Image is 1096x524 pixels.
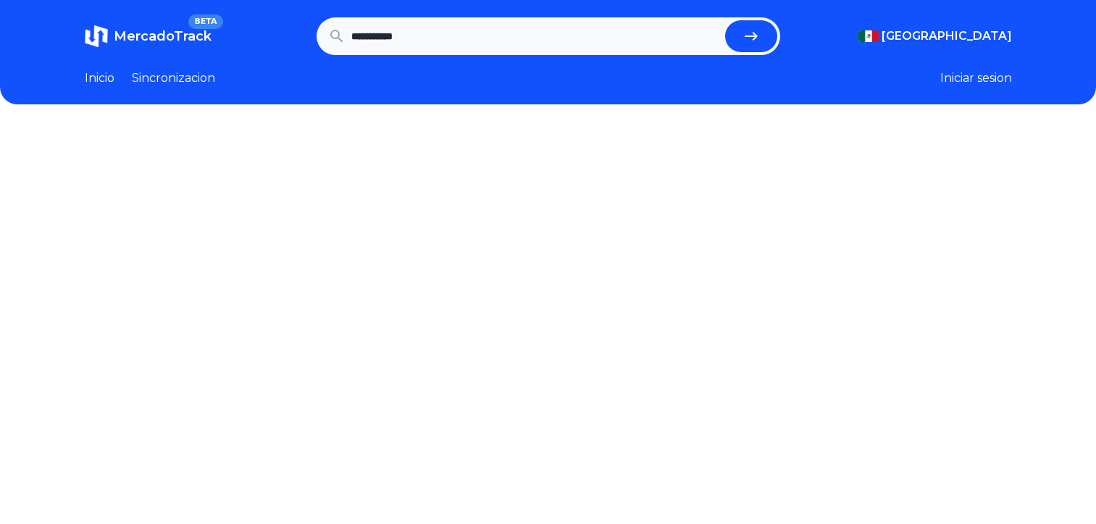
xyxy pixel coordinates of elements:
[132,70,215,87] a: Sincronizacion
[85,70,114,87] a: Inicio
[882,28,1012,45] span: [GEOGRAPHIC_DATA]
[114,28,212,44] span: MercadoTrack
[85,25,212,48] a: MercadoTrackBETA
[188,14,222,29] span: BETA
[940,70,1012,87] button: Iniciar sesion
[85,25,108,48] img: MercadoTrack
[858,28,1012,45] button: [GEOGRAPHIC_DATA]
[858,30,879,42] img: Mexico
